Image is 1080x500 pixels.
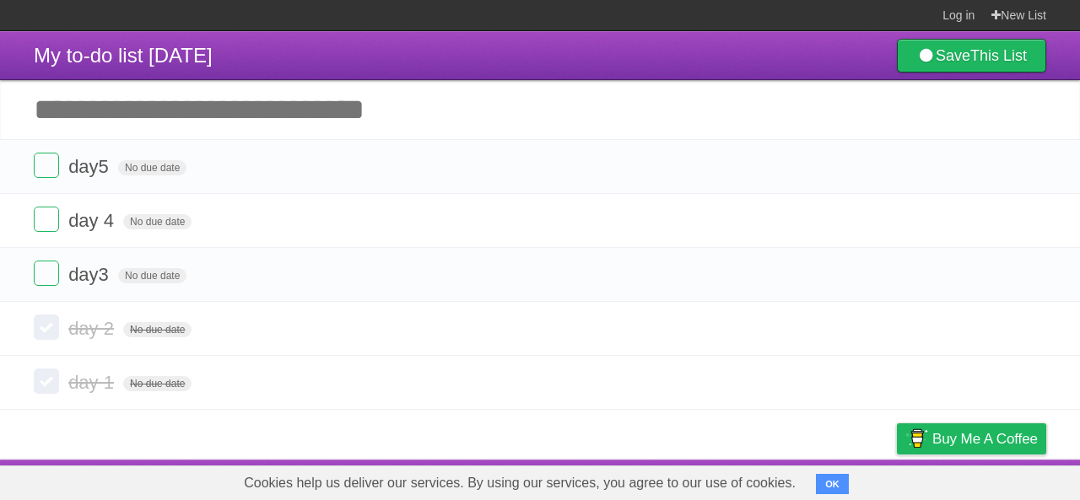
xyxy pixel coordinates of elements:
[34,315,59,340] label: Done
[932,424,1038,454] span: Buy me a coffee
[905,424,928,453] img: Buy me a coffee
[123,376,192,391] span: No due date
[970,47,1027,64] b: This List
[34,153,59,178] label: Done
[728,464,796,496] a: Developers
[227,466,813,500] span: Cookies help us deliver our services. By using our services, you agree to our use of cookies.
[875,464,919,496] a: Privacy
[34,44,213,67] span: My to-do list [DATE]
[818,464,855,496] a: Terms
[68,210,118,231] span: day 4
[34,261,59,286] label: Done
[68,372,118,393] span: day 1
[68,318,118,339] span: day 2
[123,214,192,229] span: No due date
[118,268,186,283] span: No due date
[118,160,186,175] span: No due date
[68,156,113,177] span: day5
[123,322,192,337] span: No due date
[897,423,1046,454] a: Buy me a coffee
[816,474,849,494] button: OK
[897,39,1046,73] a: SaveThis List
[68,264,113,285] span: day3
[34,368,59,394] label: Done
[940,464,1046,496] a: Suggest a feature
[34,207,59,232] label: Done
[672,464,708,496] a: About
